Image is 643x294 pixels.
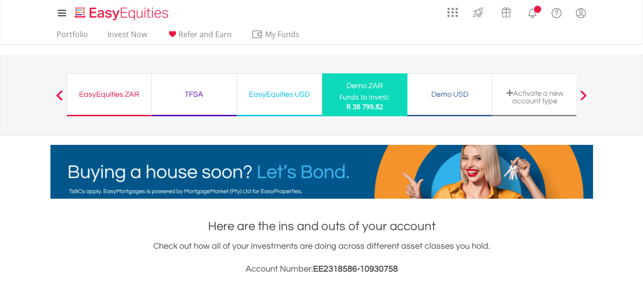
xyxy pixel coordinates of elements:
img: EasyEquities_Logo.png [73,6,172,21]
a: My Profile [569,2,593,23]
div: Demo USD [413,88,486,101]
a: Portfolio [53,30,92,44]
div: Check out how all of your investments are doing across different asset classes you hold. [50,240,593,276]
span: My Funds [251,28,314,41]
span: R 38 799.82 [346,102,383,111]
a: AppsGrid [441,2,464,18]
a: Home page [71,2,172,21]
a: Invest Now [104,30,151,44]
a: Vouchers [492,2,520,20]
span: Refer and Earn [178,29,232,40]
div: TFSA [158,88,231,101]
div: EasyEquities USD [243,88,316,101]
div: Activate a new account type [498,89,572,105]
a: Refer and Earn [163,30,236,44]
img: thrive-v2.svg [470,5,486,20]
div: EasyEquities ZAR [73,88,146,101]
h1: Here are the ins and outs of your account [50,218,593,235]
a: FAQ's and Support [544,2,569,21]
h3: Account Number: [50,263,593,276]
img: EasyMortage Promotion Banner [50,145,593,199]
span: EE2318586-10930758 [313,264,398,274]
img: grid-menu-icon.svg [447,7,458,18]
div: Demo ZAR [328,79,402,92]
a: Notifications [520,2,544,21]
div: Funds to invest: [339,92,390,102]
img: vouchers-v2.svg [498,5,514,20]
